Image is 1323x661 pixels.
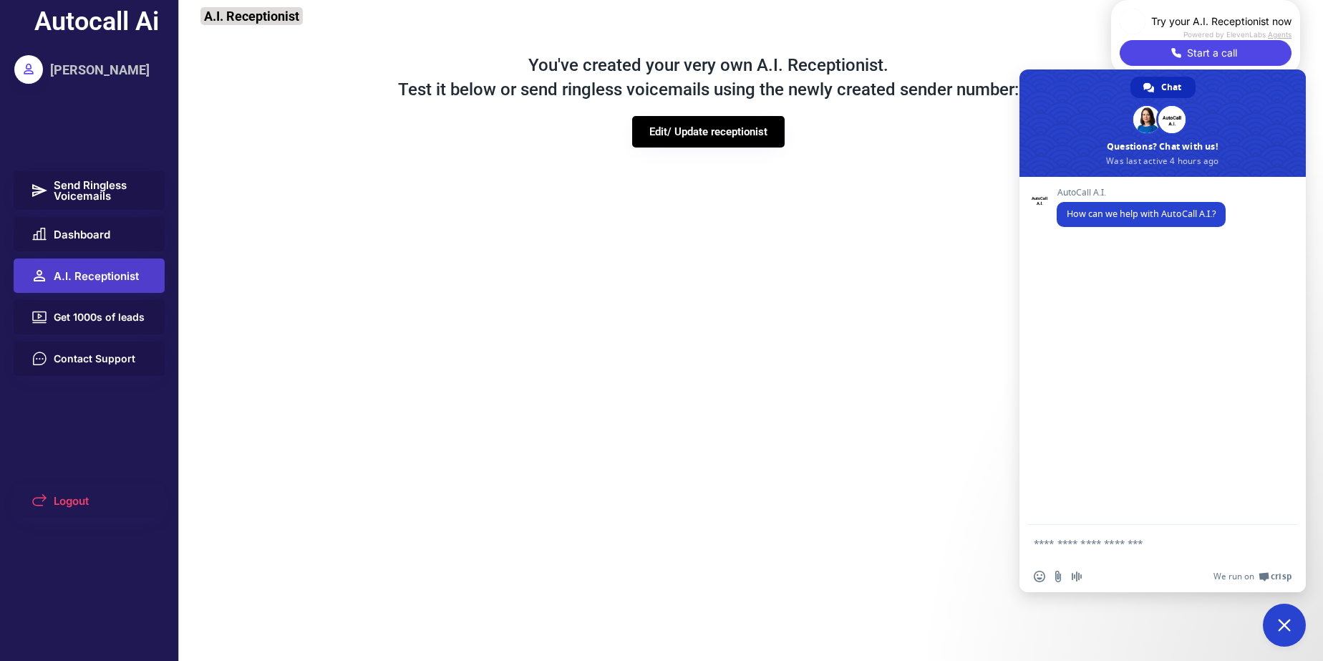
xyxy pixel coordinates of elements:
button: Dashboard [14,217,165,251]
span: A.I. Receptionist [54,271,139,281]
span: How can we help with AutoCall A.I.? [1067,208,1216,220]
div: Chat [1130,77,1196,98]
button: Edit/ Update receptionist [632,116,785,148]
span: Dashboard [54,229,110,240]
span: Logout [54,496,89,506]
span: Crisp [1271,571,1291,582]
span: Get 1000s of leads [54,312,145,322]
div: You've created your very own A.I. Receptionist. Test it below or send ringless voicemails using t... [384,39,1033,116]
span: Insert an emoji [1034,571,1045,582]
button: Get 1000s of leads [14,300,165,334]
button: Contact Support [14,342,165,376]
button: Send Ringless Voicemails [14,171,165,210]
div: [PERSON_NAME] [50,61,150,79]
button: Logout [14,483,165,518]
span: Audio message [1071,571,1082,582]
div: Close chat [1263,604,1306,647]
span: Send Ringless Voicemails [54,180,148,201]
span: AutoCall A.I. [1057,188,1226,198]
span: We run on [1213,571,1254,582]
span: Chat [1161,77,1181,98]
button: A.I. Receptionist [14,259,165,293]
textarea: Compose your message... [1034,537,1260,550]
span: Send a file [1052,571,1064,582]
div: A.I. Receptionist [200,7,303,25]
a: We run onCrisp [1213,571,1291,582]
div: Autocall Ai [34,4,159,39]
span: Contact Support [54,354,135,364]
